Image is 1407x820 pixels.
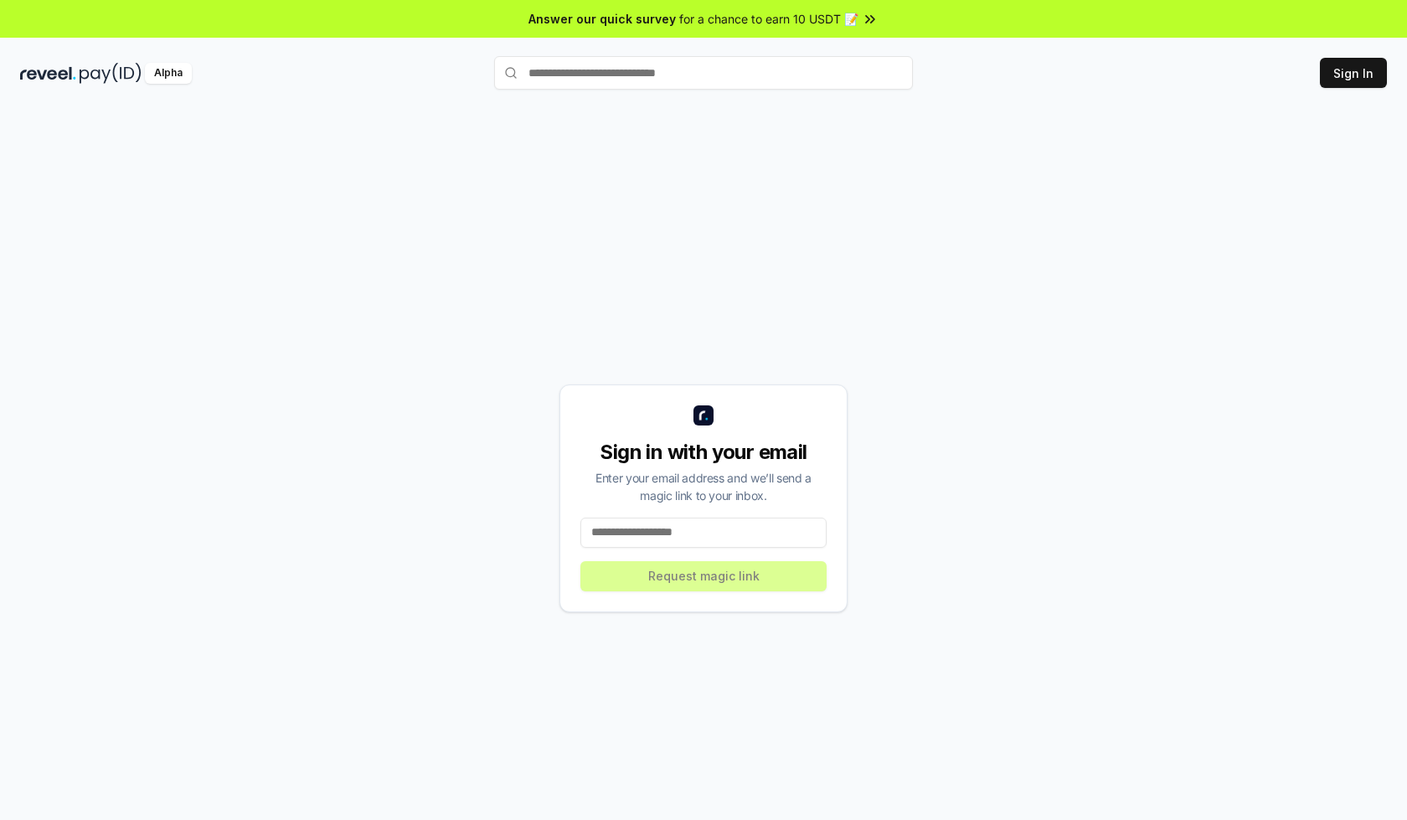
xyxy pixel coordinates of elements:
[20,63,76,84] img: reveel_dark
[528,10,676,28] span: Answer our quick survey
[145,63,192,84] div: Alpha
[80,63,142,84] img: pay_id
[580,469,827,504] div: Enter your email address and we’ll send a magic link to your inbox.
[1320,58,1387,88] button: Sign In
[693,405,714,425] img: logo_small
[679,10,858,28] span: for a chance to earn 10 USDT 📝
[580,439,827,466] div: Sign in with your email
